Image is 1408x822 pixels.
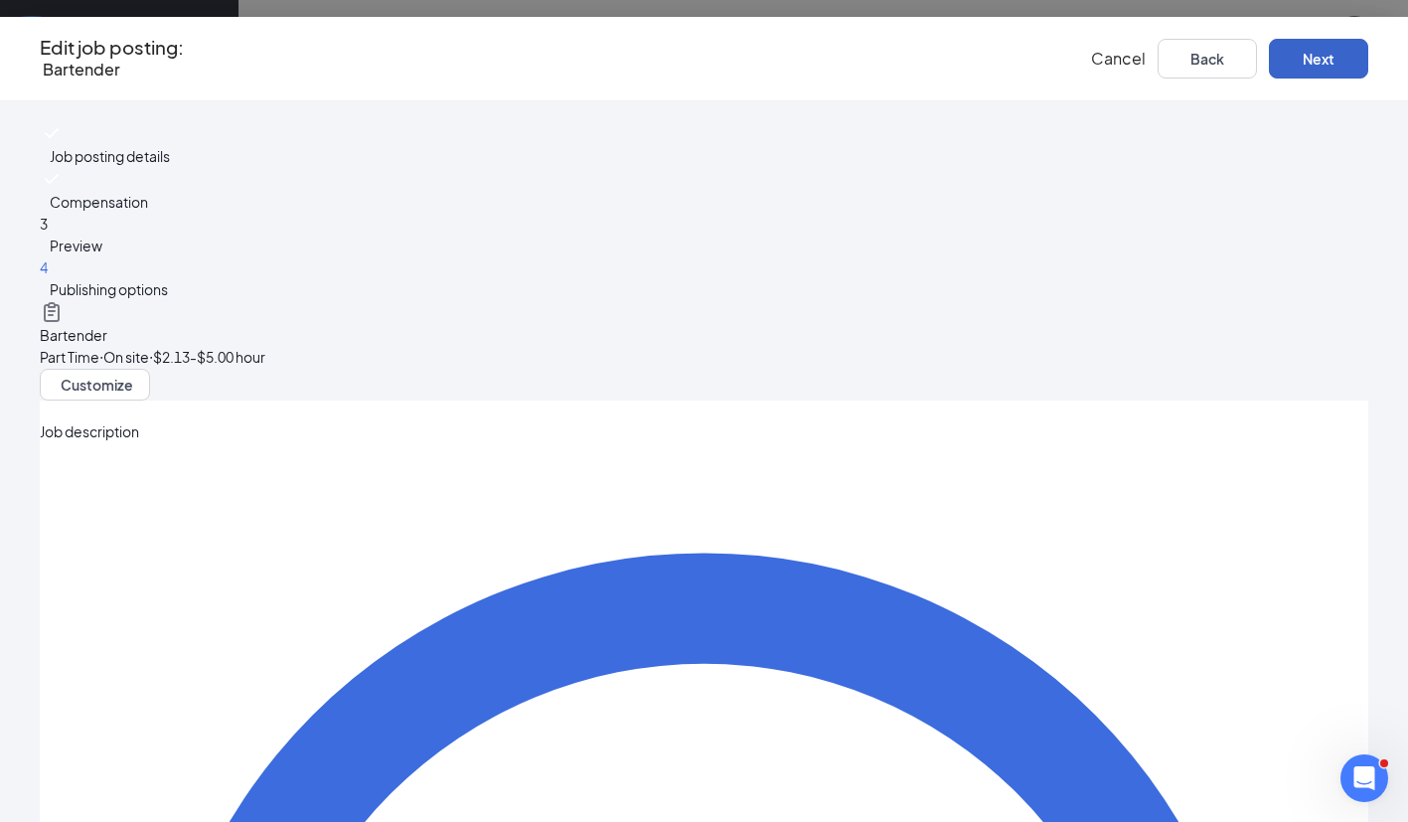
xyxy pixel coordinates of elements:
span: Publishing options [50,280,168,298]
svg: Checkmark [40,167,64,191]
span: Job description [40,422,139,440]
span: Bartender [40,326,107,344]
button: Cancel [1091,48,1146,70]
span: Compensation [50,193,148,211]
span: Cancel [1091,48,1146,69]
iframe: Intercom live chat [1340,754,1388,802]
span: ‧ On site [99,348,149,366]
span: Part Time [40,348,99,366]
span: Job posting details [50,147,170,165]
span: Bartender [43,59,120,80]
button: Next [1269,39,1368,79]
svg: Checkmark [40,121,64,145]
svg: Clipboard [40,300,64,324]
span: 4 [40,258,48,276]
span: Preview [50,237,102,254]
button: Back [1158,39,1257,79]
span: Customize [61,378,133,392]
h3: Edit job posting: [40,37,184,59]
button: PencilIconCustomize [40,369,150,401]
span: 3 [40,215,48,233]
span: ‧ $2.13-$5.00 hour [149,348,265,366]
